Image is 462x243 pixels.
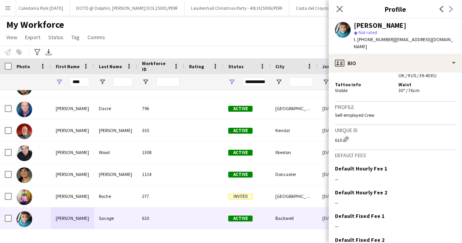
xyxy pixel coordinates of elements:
app-action-btn: Advanced filters [33,47,42,57]
h3: Profile [335,103,456,111]
div: [GEOGRAPHIC_DATA] [271,98,318,119]
div: [DATE] [318,120,365,141]
div: 277 [137,185,184,207]
span: City [275,63,284,69]
span: [DEMOGRAPHIC_DATA]: 7 UK / 9 US / 39-40 EU [398,67,449,78]
div: [PERSON_NAME] [94,120,137,141]
div: 1308 [137,141,184,163]
button: Open Filter Menu [56,78,63,85]
div: [PERSON_NAME] [354,22,406,29]
span: Active [228,106,253,112]
div: -- [335,223,456,230]
div: [PERSON_NAME] [51,141,94,163]
div: Roche [94,185,137,207]
img: Michael Wood [16,145,32,161]
div: [GEOGRAPHIC_DATA] [271,185,318,207]
img: Michelle Roche [16,189,32,205]
div: -- [335,176,456,183]
span: Active [228,150,253,156]
h3: Profile [329,4,462,14]
span: Active [228,128,253,134]
span: Not rated [358,29,377,35]
button: Open Filter Menu [322,78,329,85]
div: [DATE] [318,207,365,229]
div: [DATE] [318,185,365,207]
div: Savage [94,207,137,229]
span: Status [48,34,64,41]
h3: Unique ID [335,127,456,134]
button: Costa del Croydon C&W25003/PERF [289,0,371,16]
a: View [3,32,20,42]
span: Rating [189,63,204,69]
input: City Filter Input [289,77,313,87]
span: Export [25,34,40,41]
input: Workforce ID Filter Input [156,77,180,87]
span: t. [PHONE_NUMBER] [354,36,395,42]
div: 610 [335,135,456,143]
div: Dacre [94,98,137,119]
a: Tag [68,32,83,42]
div: Doncaster [271,163,318,185]
h3: Default Hourly Fee 1 [335,165,387,172]
div: 335 [137,120,184,141]
p: Self-employed Crew [335,112,456,118]
div: 610 [137,207,184,229]
div: [PERSON_NAME] [51,98,94,119]
button: Open Filter Menu [99,78,106,85]
span: Invited [228,194,253,199]
div: Bio [329,54,462,73]
button: Caledonia Park [DATE] [12,0,70,16]
img: Michael Forrest [16,123,32,139]
button: Open Filter Menu [142,78,149,85]
div: 1114 [137,163,184,185]
span: My Workforce [6,19,64,31]
span: Last Name [99,63,122,69]
h5: Tattoo info [335,82,392,87]
img: Michelle Savage [16,211,32,227]
input: Last Name Filter Input [113,77,133,87]
span: 30" / 76cm [398,87,420,93]
img: Michael Dacre [16,102,32,117]
div: Wood [94,141,137,163]
h3: Default Fixed Fee 1 [335,212,384,219]
span: Tag [71,34,80,41]
div: Kendal [271,120,318,141]
span: Status [228,63,244,69]
button: DOTD @ Dolphin, [PERSON_NAME] DOL25001/PERF [70,0,185,16]
span: Comms [87,34,105,41]
a: Comms [84,32,108,42]
span: View [6,34,17,41]
div: -- [335,199,456,206]
div: [DATE] [318,163,365,185]
h3: Default fees [335,152,456,159]
div: [PERSON_NAME] [51,185,94,207]
div: Backwell [271,207,318,229]
span: First Name [56,63,80,69]
span: | [EMAIL_ADDRESS][DOMAIN_NAME] [354,36,453,49]
input: First Name Filter Input [70,77,89,87]
span: Visible [335,87,347,93]
span: Active [228,172,253,178]
h5: Waist [398,82,456,87]
a: Export [22,32,44,42]
div: [PERSON_NAME] [51,207,94,229]
button: Open Filter Menu [228,78,235,85]
div: [PERSON_NAME] [51,120,94,141]
div: Ilkeston [271,141,318,163]
span: Photo [16,63,30,69]
a: Status [45,32,67,42]
button: Open Filter Menu [275,78,282,85]
div: [PERSON_NAME] [51,163,94,185]
span: Active [228,216,253,221]
button: Leadenhall Christmas Party - 40LH25006/PERF [185,0,289,16]
div: [DATE] [318,98,365,119]
h3: Default Hourly Fee 2 [335,189,387,196]
img: Michelle Kelly [16,167,32,183]
span: Joined [322,63,338,69]
div: [PERSON_NAME] [94,163,137,185]
div: [DATE] [318,141,365,163]
app-action-btn: Export XLSX [44,47,53,57]
div: 796 [137,98,184,119]
span: Workforce ID [142,60,170,72]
